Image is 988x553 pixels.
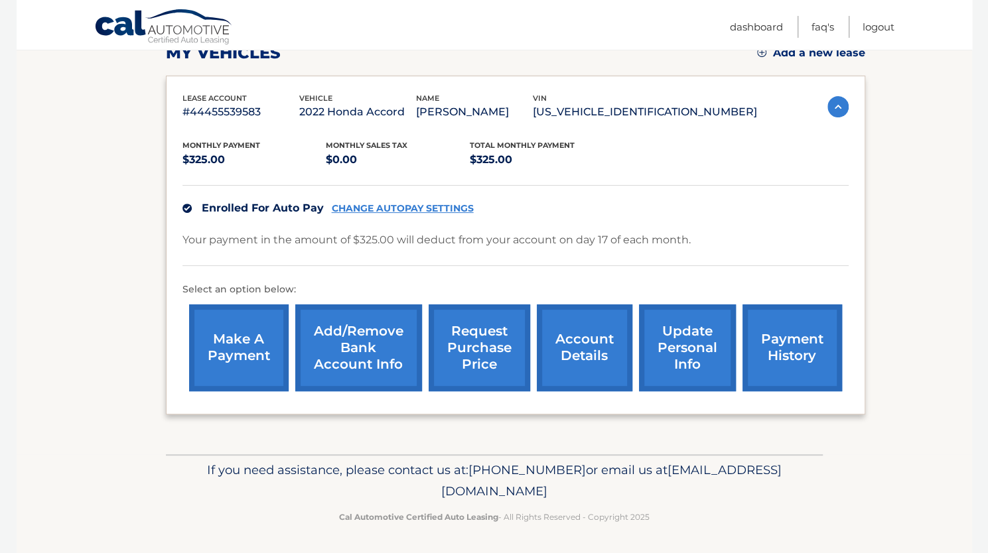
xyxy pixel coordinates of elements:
[295,304,422,391] a: Add/Remove bank account info
[182,282,849,298] p: Select an option below:
[299,93,332,103] span: vehicle
[326,151,470,169] p: $0.00
[757,48,766,57] img: add.svg
[332,203,474,214] a: CHANGE AUTOPAY SETTINGS
[533,93,547,103] span: vin
[182,204,192,213] img: check.svg
[339,512,498,522] strong: Cal Automotive Certified Auto Leasing
[639,304,736,391] a: update personal info
[416,93,439,103] span: name
[827,96,849,117] img: accordion-active.svg
[182,141,260,150] span: Monthly Payment
[470,151,614,169] p: $325.00
[182,93,247,103] span: lease account
[730,16,783,38] a: Dashboard
[742,304,842,391] a: payment history
[429,304,530,391] a: request purchase price
[202,202,324,214] span: Enrolled For Auto Pay
[182,103,299,121] p: #44455539583
[470,141,575,150] span: Total Monthly Payment
[812,16,834,38] a: FAQ's
[326,141,407,150] span: Monthly sales Tax
[757,46,865,60] a: Add a new lease
[175,510,814,524] p: - All Rights Reserved - Copyright 2025
[182,231,691,249] p: Your payment in the amount of $325.00 will deduct from your account on day 17 of each month.
[863,16,894,38] a: Logout
[166,43,281,63] h2: my vehicles
[189,304,289,391] a: make a payment
[468,462,586,477] span: [PHONE_NUMBER]
[94,9,234,47] a: Cal Automotive
[533,103,757,121] p: [US_VEHICLE_IDENTIFICATION_NUMBER]
[299,103,416,121] p: 2022 Honda Accord
[182,151,326,169] p: $325.00
[175,460,814,502] p: If you need assistance, please contact us at: or email us at
[416,103,533,121] p: [PERSON_NAME]
[537,304,632,391] a: account details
